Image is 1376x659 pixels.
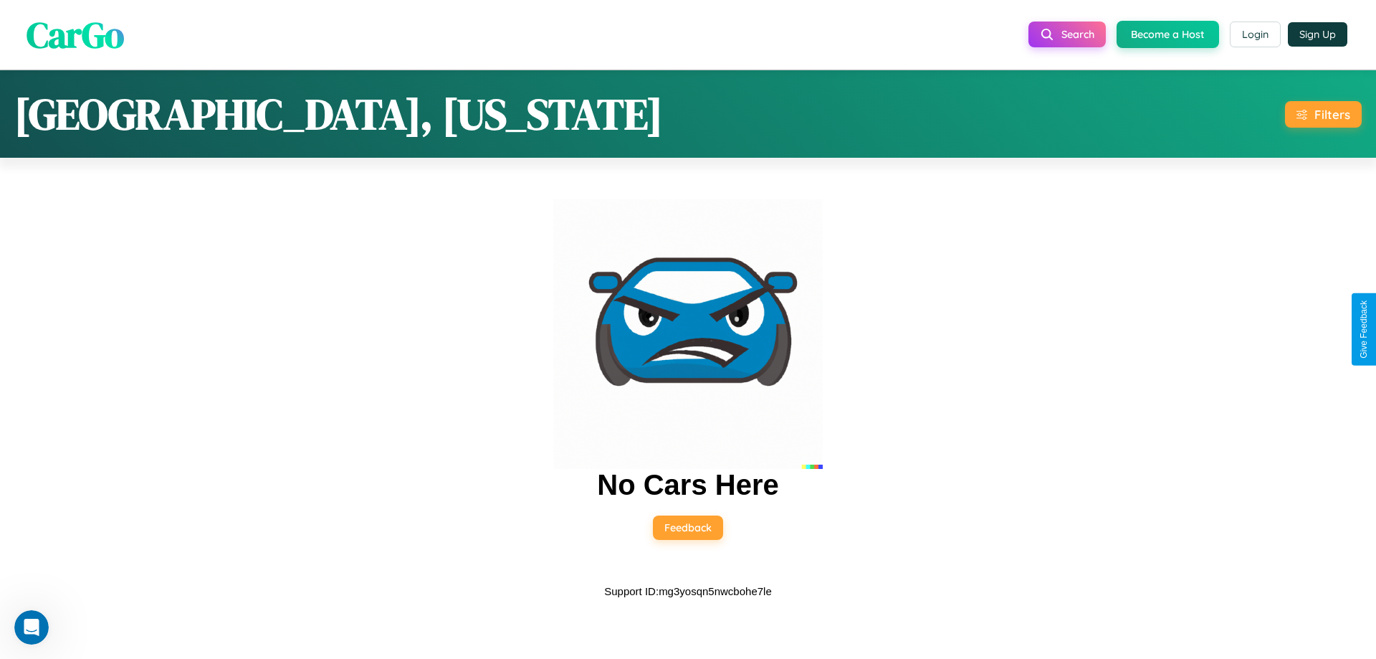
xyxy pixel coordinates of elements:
button: Become a Host [1117,21,1219,48]
span: CarGo [27,9,124,59]
button: Filters [1285,101,1362,128]
img: car [553,199,823,469]
button: Sign Up [1288,22,1347,47]
button: Feedback [653,516,723,540]
span: Search [1061,28,1094,41]
h1: [GEOGRAPHIC_DATA], [US_STATE] [14,85,663,143]
div: Filters [1314,107,1350,122]
p: Support ID: mg3yosqn5nwcbohe7le [604,582,772,601]
div: Give Feedback [1359,300,1369,359]
iframe: Intercom live chat [14,610,49,645]
h2: No Cars Here [597,469,778,501]
button: Search [1028,22,1106,47]
button: Login [1230,22,1281,47]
